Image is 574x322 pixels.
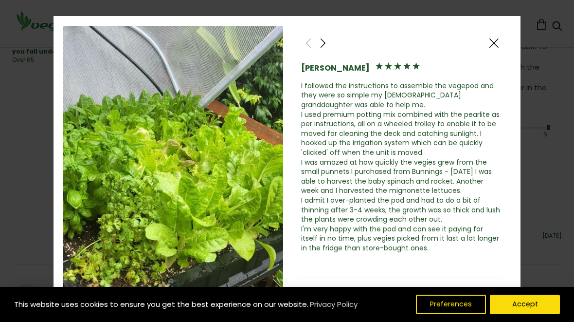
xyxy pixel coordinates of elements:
a: Privacy Policy (opens in a new tab) [308,296,359,313]
button: Accept [490,295,560,314]
div: I followed the instructions to assemble the vegepod and they were so simple my [DEMOGRAPHIC_DATA]... [301,81,502,253]
div: 5 star rating [375,61,421,74]
div: Previous Review [301,36,316,50]
div: Next Review [316,36,330,50]
span: This website uses cookies to ensure you get the best experience on our website. [14,299,308,309]
div: [PERSON_NAME] [301,63,370,74]
div: Close [486,36,501,50]
button: Preferences [416,295,486,314]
